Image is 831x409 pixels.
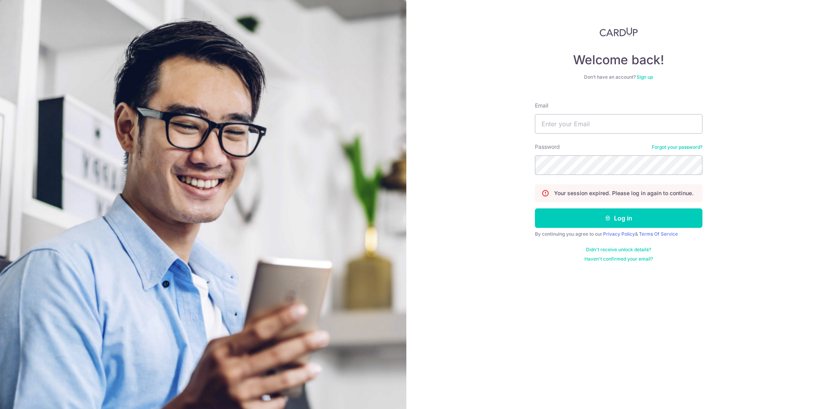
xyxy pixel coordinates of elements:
[535,74,702,80] div: Don’t have an account?
[554,189,693,197] p: Your session expired. Please log in again to continue.
[535,208,702,228] button: Log in
[652,144,702,150] a: Forgot your password?
[535,52,702,68] h4: Welcome back!
[637,74,653,80] a: Sign up
[535,231,702,237] div: By continuing you agree to our &
[639,231,678,237] a: Terms Of Service
[603,231,635,237] a: Privacy Policy
[586,247,651,253] a: Didn't receive unlock details?
[535,143,560,151] label: Password
[535,102,548,109] label: Email
[600,27,638,37] img: CardUp Logo
[584,256,653,262] a: Haven't confirmed your email?
[535,114,702,134] input: Enter your Email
